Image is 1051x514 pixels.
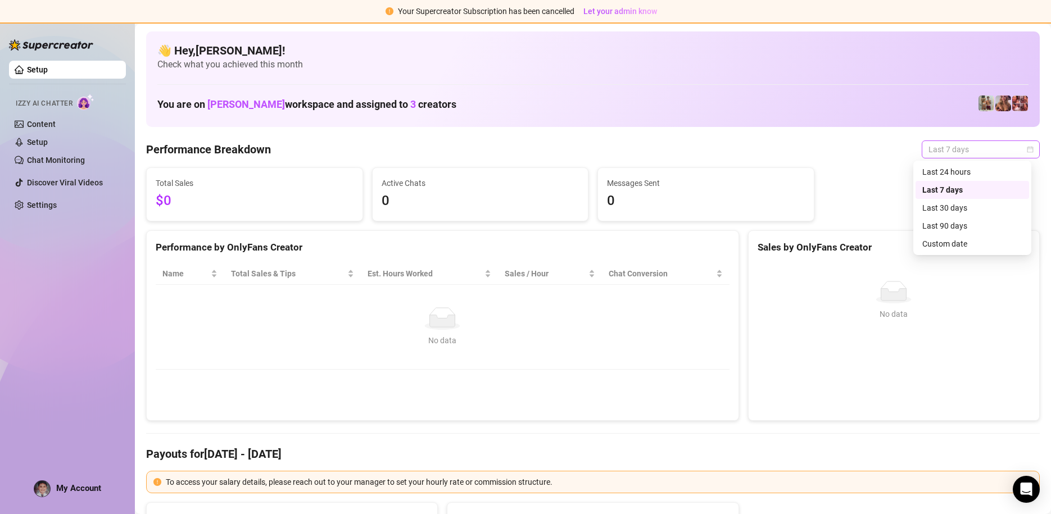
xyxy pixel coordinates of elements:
[166,476,1032,488] div: To access your salary details, please reach out to your manager to set your hourly rate or commis...
[157,98,456,111] h1: You are on workspace and assigned to creators
[762,308,1026,320] div: No data
[368,267,482,280] div: Est. Hours Worked
[916,235,1029,253] div: Custom date
[498,263,602,285] th: Sales / Hour
[922,166,1022,178] div: Last 24 hours
[27,201,57,210] a: Settings
[146,446,1040,462] h4: Payouts for [DATE] - [DATE]
[34,481,50,497] img: ACg8ocIIdkfHQmH_i_RGQRm_Z_v45Jq-JPR8m4uvHJ_V0CGD8D_pORRZ=s96-c
[922,202,1022,214] div: Last 30 days
[157,43,1029,58] h4: 👋 Hey, [PERSON_NAME] !
[156,177,354,189] span: Total Sales
[16,98,73,109] span: Izzy AI Chatter
[1013,476,1040,503] div: Open Intercom Messenger
[758,240,1030,255] div: Sales by OnlyFans Creator
[607,177,805,189] span: Messages Sent
[382,190,579,212] span: 0
[56,483,101,493] span: My Account
[583,7,657,16] span: Let your admin know
[922,184,1022,196] div: Last 7 days
[231,267,345,280] span: Total Sales & Tips
[916,163,1029,181] div: Last 24 hours
[27,120,56,129] a: Content
[382,177,579,189] span: Active Chats
[156,263,224,285] th: Name
[27,178,103,187] a: Discover Viral Videos
[978,95,994,111] img: Hail&amp;Dylprivate
[916,217,1029,235] div: Last 90 days
[156,240,730,255] div: Performance by OnlyFans Creator
[1027,146,1034,153] span: calendar
[916,199,1029,217] div: Last 30 days
[607,190,805,212] span: 0
[505,267,586,280] span: Sales / Hour
[916,181,1029,199] div: Last 7 days
[9,39,93,51] img: logo-BBDzfeDw.svg
[207,98,285,110] span: [PERSON_NAME]
[167,334,718,347] div: No data
[995,95,1011,111] img: Kate
[609,267,714,280] span: Chat Conversion
[27,138,48,147] a: Setup
[27,65,48,74] a: Setup
[922,238,1022,250] div: Custom date
[410,98,416,110] span: 3
[162,267,209,280] span: Name
[156,190,354,212] span: $0
[922,220,1022,232] div: Last 90 days
[579,4,662,18] button: Let your admin know
[77,94,94,110] img: AI Chatter
[224,263,361,285] th: Total Sales & Tips
[146,142,271,157] h4: Performance Breakdown
[928,141,1033,158] span: Last 7 days
[602,263,730,285] th: Chat Conversion
[386,7,393,15] span: exclamation-circle
[157,58,1029,71] span: Check what you achieved this month
[398,7,574,16] span: Your Supercreator Subscription has been cancelled
[27,156,85,165] a: Chat Monitoring
[1012,95,1028,111] img: alli
[153,478,161,486] span: exclamation-circle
